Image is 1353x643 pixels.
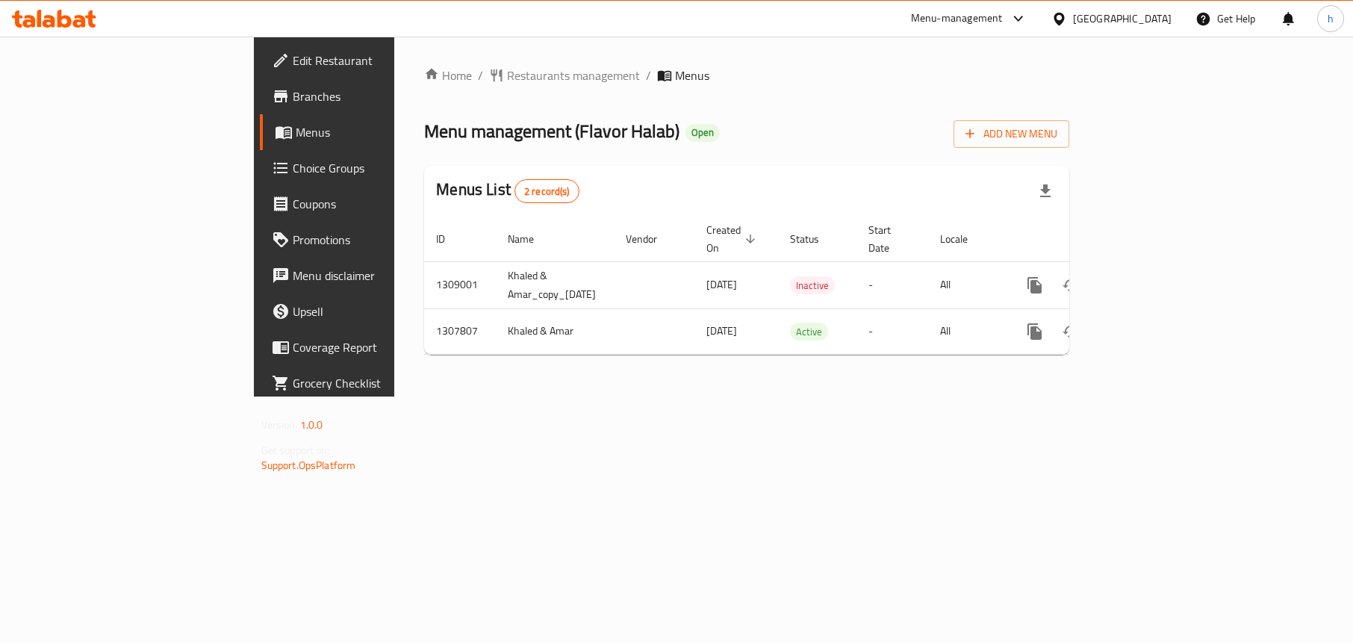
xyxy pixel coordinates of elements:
span: Active [790,323,828,341]
table: enhanced table [424,217,1172,355]
span: Grocery Checklist [293,374,468,392]
span: Restaurants management [507,66,640,84]
span: Add New Menu [965,125,1057,143]
a: Menus [260,114,480,150]
td: Khaled & Amar_copy_[DATE] [496,261,614,308]
span: Version: [261,415,298,435]
span: Inactive [790,277,835,294]
span: Choice Groups [293,159,468,177]
span: Menus [296,123,468,141]
span: Branches [293,87,468,105]
th: Actions [1005,217,1172,262]
a: Edit Restaurant [260,43,480,78]
td: Khaled & Amar [496,308,614,354]
a: Restaurants management [489,66,640,84]
a: Choice Groups [260,150,480,186]
button: Change Status [1053,267,1089,303]
a: Branches [260,78,480,114]
a: Menu disclaimer [260,258,480,293]
nav: breadcrumb [424,66,1069,84]
span: Start Date [868,221,910,257]
div: Menu-management [911,10,1003,28]
span: Open [685,126,720,139]
span: h [1328,10,1334,27]
div: [GEOGRAPHIC_DATA] [1073,10,1172,27]
span: Coverage Report [293,338,468,356]
span: [DATE] [706,275,737,294]
a: Coverage Report [260,329,480,365]
span: Menu management ( Flavor Halab ) [424,114,679,148]
h2: Menus List [436,178,579,203]
span: Upsell [293,302,468,320]
span: Created On [706,221,760,257]
span: ID [436,230,464,248]
div: Active [790,323,828,341]
span: 2 record(s) [515,184,579,199]
button: Add New Menu [954,120,1069,148]
span: Menu disclaimer [293,267,468,285]
span: Vendor [626,230,676,248]
a: Grocery Checklist [260,365,480,401]
td: All [928,261,1005,308]
span: Name [508,230,553,248]
button: more [1017,314,1053,350]
li: / [478,66,483,84]
span: Coupons [293,195,468,213]
a: Upsell [260,293,480,329]
div: Inactive [790,276,835,294]
span: Locale [940,230,987,248]
span: [DATE] [706,321,737,341]
td: - [856,308,928,354]
li: / [646,66,651,84]
span: Menus [675,66,709,84]
a: Promotions [260,222,480,258]
span: Get support on: [261,441,330,460]
td: All [928,308,1005,354]
span: Promotions [293,231,468,249]
a: Support.OpsPlatform [261,456,356,475]
div: Total records count [514,179,579,203]
span: Status [790,230,839,248]
div: Export file [1027,173,1063,209]
a: Coupons [260,186,480,222]
span: Edit Restaurant [293,52,468,69]
button: Change Status [1053,314,1089,350]
div: Open [685,124,720,142]
td: - [856,261,928,308]
span: 1.0.0 [300,415,323,435]
button: more [1017,267,1053,303]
